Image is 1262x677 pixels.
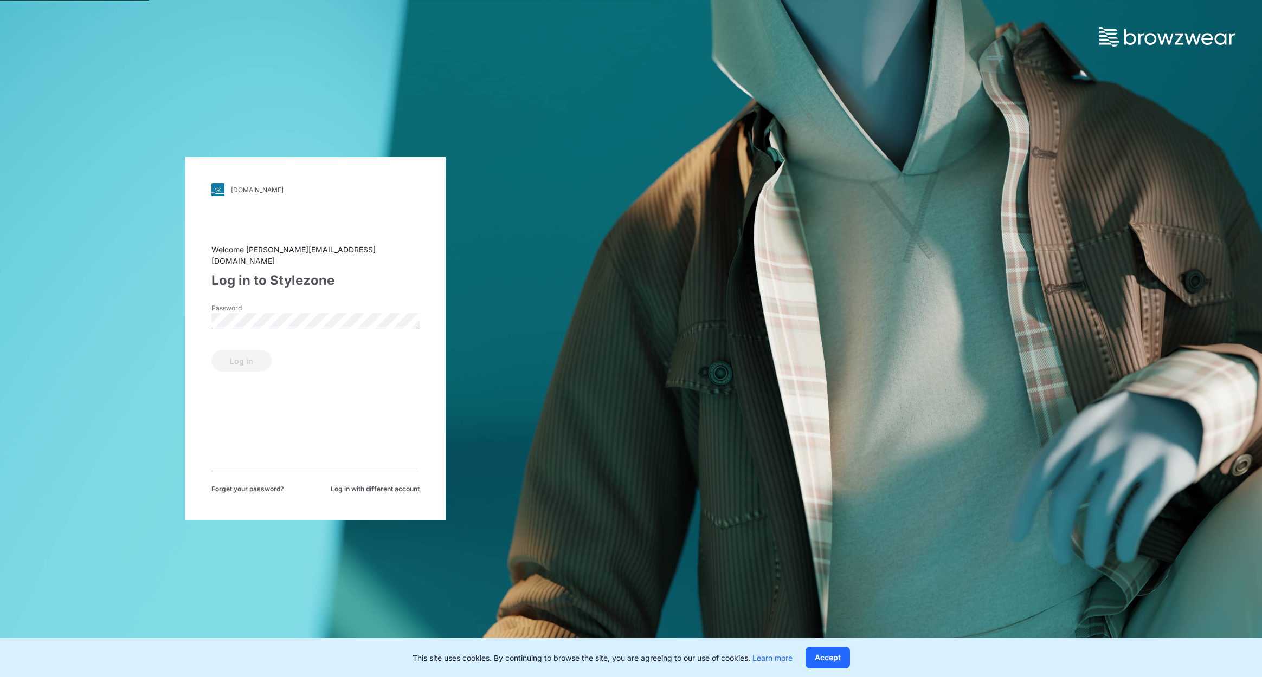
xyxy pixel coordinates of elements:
a: [DOMAIN_NAME] [211,183,420,196]
div: Welcome [PERSON_NAME][EMAIL_ADDRESS][DOMAIN_NAME] [211,244,420,266]
div: Log in to Stylezone [211,271,420,290]
span: Log in with different account [331,484,420,494]
button: Accept [806,647,850,668]
div: [DOMAIN_NAME] [231,186,284,194]
label: Password [211,303,287,313]
span: Forget your password? [211,484,284,494]
img: browzwear-logo.73288ffb.svg [1099,27,1235,47]
p: This site uses cookies. By continuing to browse the site, you are agreeing to our use of cookies. [413,652,793,663]
img: svg+xml;base64,PHN2ZyB3aWR0aD0iMjgiIGhlaWdodD0iMjgiIHZpZXdCb3g9IjAgMCAyOCAyOCIgZmlsbD0ibm9uZSIgeG... [211,183,224,196]
a: Learn more [752,653,793,662]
